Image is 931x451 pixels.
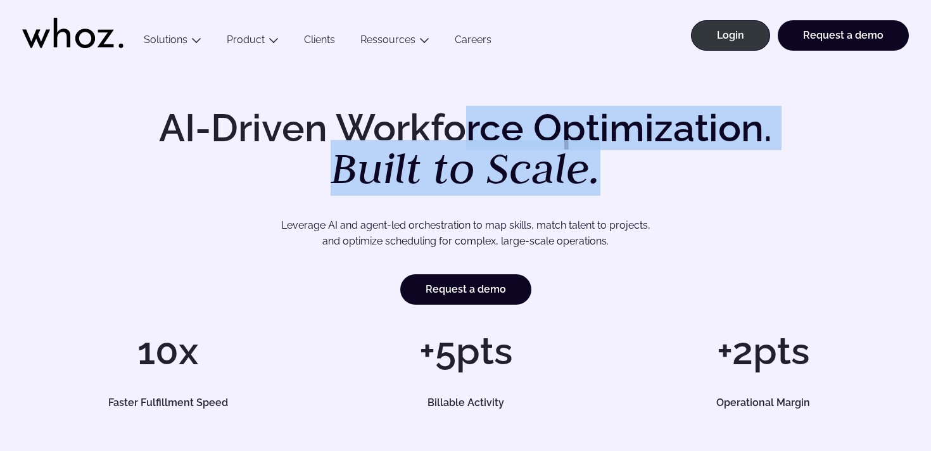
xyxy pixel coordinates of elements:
h5: Billable Activity [338,398,594,408]
a: Careers [442,34,504,51]
a: Login [691,20,770,51]
h1: +5pts [323,332,608,370]
h5: Faster Fulfillment Speed [40,398,296,408]
h5: Operational Margin [635,398,892,408]
p: Leverage AI and agent-led orchestration to map skills, match talent to projects, and optimize sch... [70,217,862,250]
a: Ressources [360,34,415,46]
button: Solutions [131,34,214,51]
em: Built to Scale. [331,140,600,196]
h1: AI-Driven Workforce Optimization. [141,109,790,190]
a: Clients [291,34,348,51]
a: Product [227,34,265,46]
h1: +2pts [621,332,906,370]
button: Product [214,34,291,51]
button: Ressources [348,34,442,51]
iframe: Chatbot [847,367,913,433]
h1: 10x [25,332,310,370]
a: Request a demo [400,274,531,305]
a: Request a demo [778,20,909,51]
